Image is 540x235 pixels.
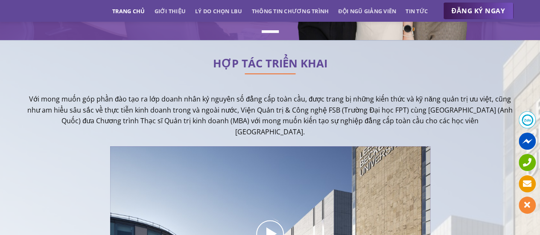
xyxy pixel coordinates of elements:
[195,3,242,19] a: Lý do chọn LBU
[452,6,505,16] span: ĐĂNG KÝ NGAY
[262,30,279,33] li: Page dot 1
[443,3,514,20] a: ĐĂNG KÝ NGAY
[154,3,186,19] a: Giới thiệu
[338,3,396,19] a: Đội ngũ giảng viên
[27,59,514,68] h2: HỢP TÁC TRIỂN KHAI
[406,3,428,19] a: Tin tức
[245,73,296,74] img: line-lbu.jpg
[112,3,145,19] a: Trang chủ
[27,94,514,137] p: Với mong muốn góp phần đào tạo ra lớp doanh nhân kỷ nguyên số đẳng cấp toàn cầu, được trang bị nh...
[252,3,329,19] a: Thông tin chương trình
